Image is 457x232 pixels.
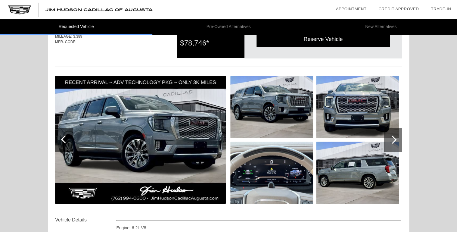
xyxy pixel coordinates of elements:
img: c01108c2a2092cba18d7a485d381bc43.jpg [230,76,313,138]
div: Reserve Vehicle [256,32,390,47]
a: Appointment [336,7,366,11]
div: Engine: 6.2L V8 [116,225,401,231]
div: Vehicle Details [55,216,116,224]
div: $78,746* [180,35,241,51]
img: e7c11a84a4bd5e25cce453e13a7b2d18.jpg [55,76,226,204]
li: Pre-Owned Alternatives [152,19,305,35]
a: Credit Approved [378,7,419,11]
div: Quoted on [DATE] 6:46:02 PM [55,48,402,58]
img: 1b6c6652eb67865e0106b1038a0d232e.jpg [316,142,399,204]
a: Trade-In [431,7,451,11]
span: MFR. CODE: [55,40,76,44]
img: a4747a8ae2788fba2de6931d7e2949ab.jpg [316,76,399,138]
img: 29c930c871f20c1a9fd8dd4bcae9d7a0.jpg [230,142,313,204]
li: New Alternatives [305,19,457,35]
